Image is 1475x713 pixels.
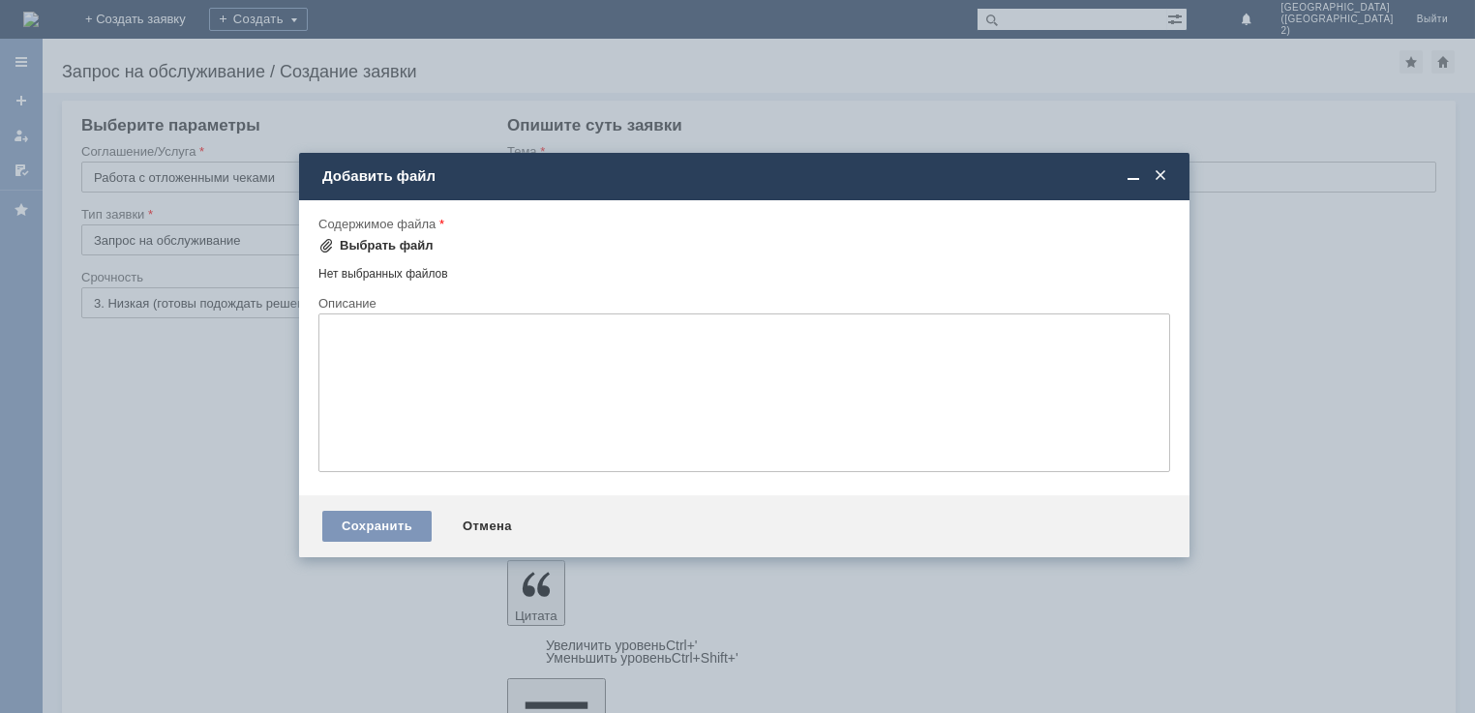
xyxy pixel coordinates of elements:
[318,297,1166,310] div: Описание
[340,238,434,253] div: Выбрать файл
[1124,167,1143,185] span: Свернуть (Ctrl + M)
[322,167,1170,185] div: Добавить файл
[1151,167,1170,185] span: Закрыть
[8,8,283,39] div: Добрый день, не прошла скидка по новой акции , чек на сумму 919 руб
[318,259,1170,282] div: Нет выбранных файлов
[318,218,1166,230] div: Содержимое файла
